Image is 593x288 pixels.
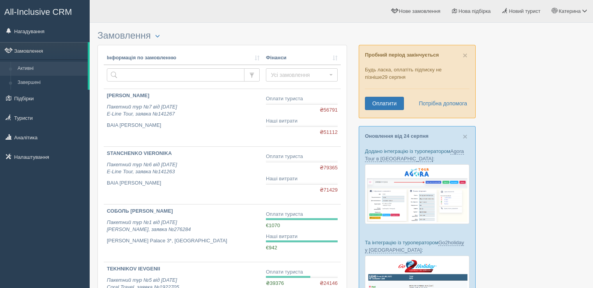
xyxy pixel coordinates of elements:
[365,148,469,162] p: Додано інтеграцію із туроператором :
[107,92,149,98] b: [PERSON_NAME]
[365,97,404,110] a: Оплатити
[107,104,177,117] i: Пакетний тур №7 від [DATE] E-Line Tour, заявка №141267
[266,222,280,228] span: €1070
[107,208,173,214] b: СОБОЛЬ [PERSON_NAME]
[320,280,338,287] span: ₴24146
[107,219,191,233] i: Пакетний тур №1 від [DATE] [PERSON_NAME], заявка №276284
[271,71,327,79] span: Усі замовлення
[266,117,338,125] div: Наші витрати
[266,211,338,218] div: Оплати туриста
[509,8,540,14] span: Новий турист
[107,150,172,156] b: STANCHENKO VIERONIKA
[399,8,440,14] span: Нове замовлення
[359,45,476,118] div: Будь ласка, оплатіть підписку не пізніше
[266,68,338,82] button: Усі замовлення
[463,132,467,140] button: Close
[365,164,469,224] img: agora-tour-%D0%B7%D0%B0%D1%8F%D0%B2%D0%BA%D0%B8-%D1%81%D1%80%D0%BC-%D0%B4%D0%BB%D1%8F-%D1%82%D1%8...
[107,54,260,62] a: Інформація по замовленню
[97,30,347,41] h3: Замовлення
[107,266,160,272] b: TEKHNIKOV IEVGENII
[0,0,89,22] a: All-Inclusive CRM
[104,204,263,262] a: СОБОЛЬ [PERSON_NAME] Пакетний тур №1 від [DATE][PERSON_NAME], заявка №276284 [PERSON_NAME] Palace...
[266,153,338,160] div: Оплати туриста
[365,239,469,254] p: Та інтеграцію із туроператором :
[266,54,338,62] a: Фінанси
[107,162,177,175] i: Пакетний тур №6 від [DATE] E-Line Tour, заявка №141263
[382,74,405,80] span: 29 серпня
[4,7,72,17] span: All-Inclusive CRM
[107,180,260,187] p: BAIA [PERSON_NAME]
[320,187,338,194] span: ₴71429
[266,268,338,276] div: Оплати туриста
[107,237,260,245] p: [PERSON_NAME] Palace 3*, [GEOGRAPHIC_DATA]
[266,95,338,103] div: Оплати туриста
[14,76,88,90] a: Завершені
[463,51,467,60] span: ×
[414,97,467,110] a: Потрібна допомога
[266,245,277,251] span: €942
[266,280,284,286] span: ₴39376
[266,233,338,240] div: Наші витрати
[365,52,439,58] b: Пробний період закінчується
[458,8,491,14] span: Нова підбірка
[365,148,464,162] a: Agora Tour в [GEOGRAPHIC_DATA]
[104,89,263,146] a: [PERSON_NAME] Пакетний тур №7 від [DATE]E-Line Tour, заявка №141267 BAIA [PERSON_NAME]
[463,132,467,141] span: ×
[320,164,338,172] span: ₴79365
[559,8,581,14] span: Катерина
[107,122,260,129] p: BAIA [PERSON_NAME]
[365,133,428,139] a: Оновлення від 24 серпня
[107,68,244,82] input: Пошук за номером замовлення, ПІБ або паспортом туриста
[266,175,338,183] div: Наші витрати
[14,62,88,76] a: Активні
[104,147,263,204] a: STANCHENKO VIERONIKA Пакетний тур №6 від [DATE]E-Line Tour, заявка №141263 BAIA [PERSON_NAME]
[320,129,338,136] span: ₴51112
[320,107,338,114] span: ₴56791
